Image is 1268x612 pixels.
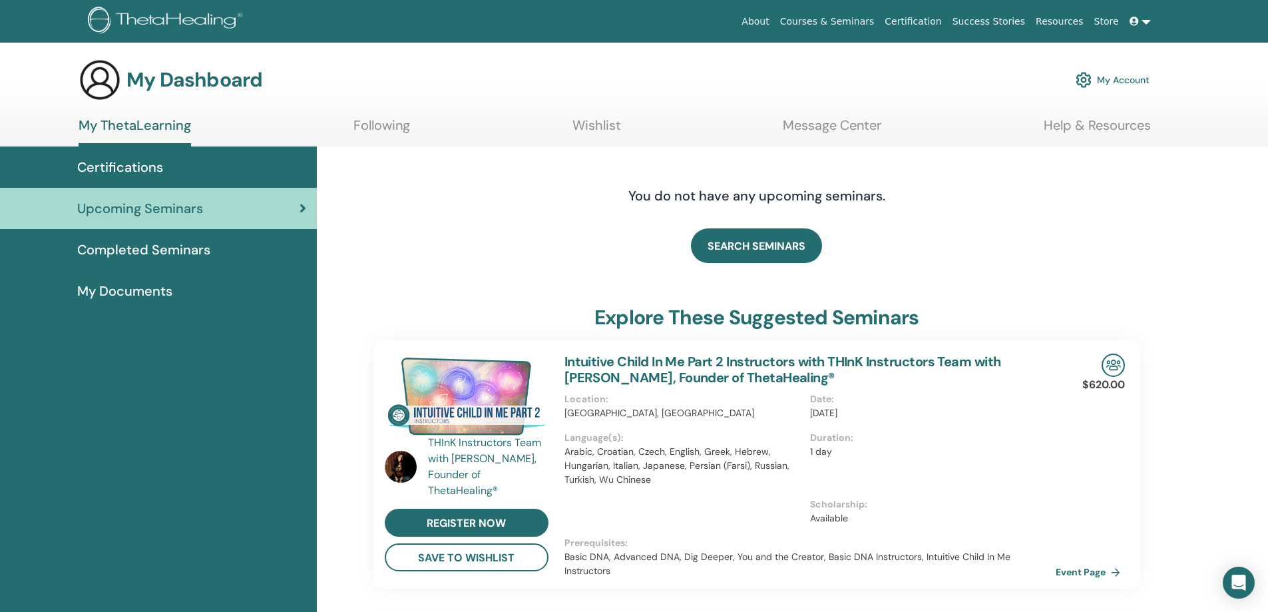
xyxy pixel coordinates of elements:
[77,198,203,218] span: Upcoming Seminars
[79,59,121,101] img: generic-user-icon.jpg
[353,117,410,143] a: Following
[88,7,247,37] img: logo.png
[1089,9,1124,34] a: Store
[594,306,919,330] h3: explore these suggested seminars
[783,117,881,143] a: Message Center
[564,353,1001,386] a: Intuitive Child In Me Part 2 Instructors with THInK Instructors Team with [PERSON_NAME], Founder ...
[1076,65,1150,95] a: My Account
[564,550,1056,578] p: Basic DNA, Advanced DNA, Dig Deeper, You and the Creator, Basic DNA Instructors, Intuitive Child ...
[564,392,802,406] p: Location :
[810,392,1048,406] p: Date :
[947,9,1030,34] a: Success Stories
[564,431,802,445] p: Language(s) :
[1082,377,1125,393] p: $620.00
[691,228,822,263] a: SEARCH SEMINARS
[385,509,548,537] a: register now
[385,543,548,571] button: save to wishlist
[427,516,506,530] span: register now
[1102,354,1125,377] img: In-Person Seminar
[385,354,548,439] img: Intuitive Child In Me Part 2 Instructors
[810,445,1048,459] p: 1 day
[810,497,1048,511] p: Scholarship :
[810,431,1048,445] p: Duration :
[775,9,880,34] a: Courses & Seminars
[1223,567,1255,599] div: Open Intercom Messenger
[547,188,966,204] h4: You do not have any upcoming seminars.
[77,281,172,301] span: My Documents
[79,117,191,147] a: My ThetaLearning
[810,406,1048,420] p: [DATE]
[428,435,551,499] a: THInK Instructors Team with [PERSON_NAME], Founder of ThetaHealing®
[1044,117,1151,143] a: Help & Resources
[126,68,262,92] h3: My Dashboard
[879,9,947,34] a: Certification
[736,9,774,34] a: About
[564,536,1056,550] p: Prerequisites :
[1076,69,1092,91] img: cog.svg
[564,406,802,420] p: [GEOGRAPHIC_DATA], [GEOGRAPHIC_DATA]
[1056,562,1126,582] a: Event Page
[564,445,802,487] p: Arabic, Croatian, Czech, English, Greek, Hebrew, Hungarian, Italian, Japanese, Persian (Farsi), R...
[77,157,163,177] span: Certifications
[1030,9,1089,34] a: Resources
[708,239,805,253] span: SEARCH SEMINARS
[385,451,417,483] img: default.jpg
[77,240,210,260] span: Completed Seminars
[810,511,1048,525] p: Available
[572,117,621,143] a: Wishlist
